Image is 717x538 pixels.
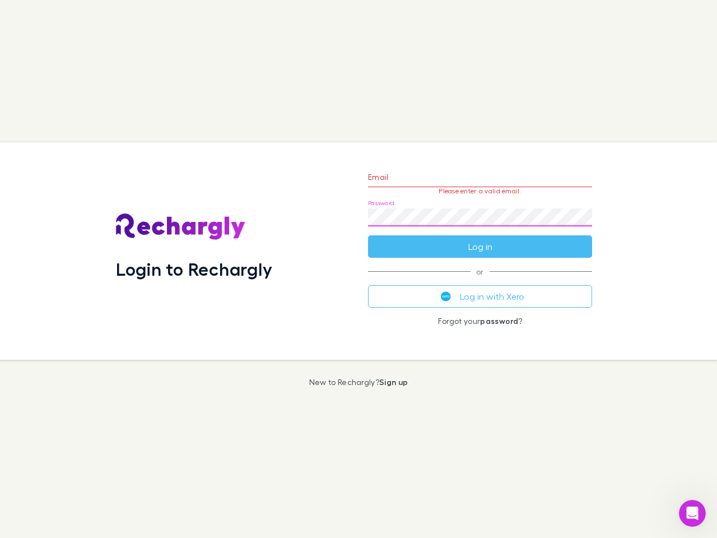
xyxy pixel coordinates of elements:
[480,316,518,326] a: password
[441,291,451,302] img: Xero's logo
[379,377,408,387] a: Sign up
[116,258,272,280] h1: Login to Rechargly
[309,378,408,387] p: New to Rechargly?
[679,500,706,527] iframe: Intercom live chat
[368,235,592,258] button: Log in
[368,317,592,326] p: Forgot your ?
[116,214,246,240] img: Rechargly's Logo
[368,199,394,207] label: Password
[368,187,592,195] p: Please enter a valid email.
[368,271,592,272] span: or
[368,285,592,308] button: Log in with Xero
